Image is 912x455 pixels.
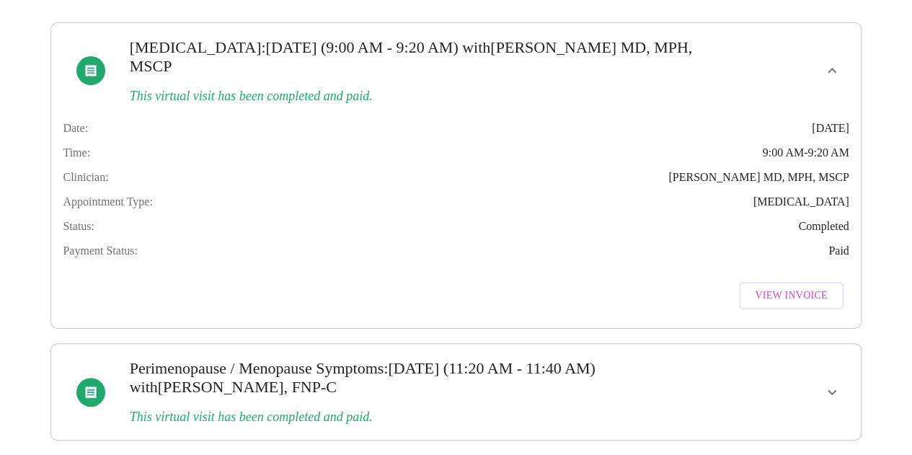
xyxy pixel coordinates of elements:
[812,122,849,135] span: [DATE]
[815,53,849,88] button: show more
[739,282,843,310] button: View Invoice
[63,244,138,257] span: Payment Status:
[815,375,849,410] button: show more
[753,195,849,208] span: [MEDICAL_DATA]
[130,89,705,104] h3: This virtual visit has been completed and paid.
[130,410,705,425] h3: This virtual visit has been completed and paid.
[130,378,337,396] span: with [PERSON_NAME], FNP-C
[668,171,849,184] span: [PERSON_NAME] MD, MPH, MSCP
[828,244,849,257] span: Paid
[130,38,262,56] span: [MEDICAL_DATA]
[130,359,384,377] span: Perimenopause / Menopause Symptoms
[130,38,705,76] h3: : [DATE] (9:00 AM - 9:20 AM)
[63,171,108,184] span: Clinician:
[130,359,705,397] h3: : [DATE] (11:20 AM - 11:40 AM)
[63,220,94,233] span: Status:
[63,146,90,159] span: Time:
[63,195,152,208] span: Appointment Type:
[763,146,849,159] span: 9:00 AM - 9:20 AM
[798,220,849,233] span: Completed
[755,287,827,305] span: View Invoice
[130,38,693,75] span: with [PERSON_NAME] MD, MPH, MSCP
[63,122,88,135] span: Date:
